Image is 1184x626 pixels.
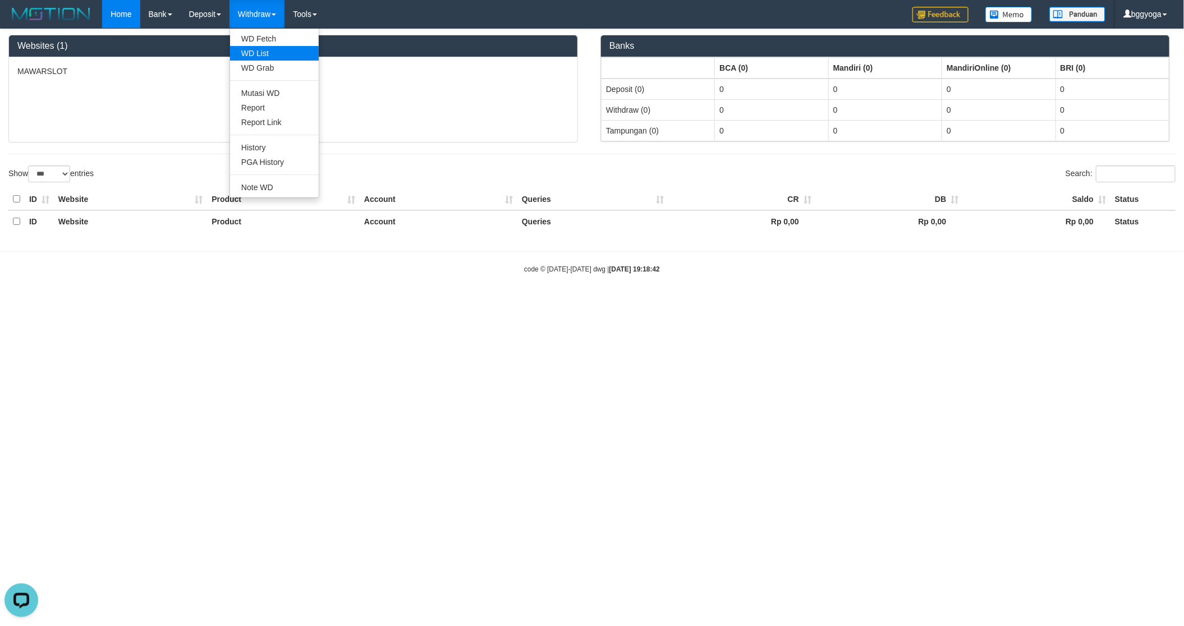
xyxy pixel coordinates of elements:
[668,210,816,232] th: Rp 0,00
[1055,57,1169,79] th: Group: activate to sort column ascending
[715,120,828,141] td: 0
[1066,165,1176,182] label: Search:
[54,188,207,210] th: Website
[17,66,569,77] p: MAWARSLOT
[4,4,38,38] button: Open LiveChat chat widget
[828,99,942,120] td: 0
[230,180,319,195] a: Note WD
[1055,99,1169,120] td: 0
[25,210,54,232] th: ID
[715,99,828,120] td: 0
[230,155,319,169] a: PGA History
[524,265,660,273] small: code © [DATE]-[DATE] dwg |
[609,265,660,273] strong: [DATE] 19:18:42
[715,57,828,79] th: Group: activate to sort column ascending
[828,120,942,141] td: 0
[602,57,715,79] th: Group: activate to sort column ascending
[942,120,1055,141] td: 0
[828,57,942,79] th: Group: activate to sort column ascending
[8,6,94,22] img: MOTION_logo.png
[230,31,319,46] a: WD Fetch
[230,86,319,100] a: Mutasi WD
[1110,188,1176,210] th: Status
[517,188,668,210] th: Queries
[816,188,963,210] th: DB
[602,79,715,100] td: Deposit (0)
[230,100,319,115] a: Report
[1110,210,1176,232] th: Status
[54,210,207,232] th: Website
[816,210,963,232] th: Rp 0,00
[230,115,319,130] a: Report Link
[602,120,715,141] td: Tampungan (0)
[715,79,828,100] td: 0
[360,188,517,210] th: Account
[207,188,360,210] th: Product
[230,140,319,155] a: History
[963,210,1110,232] th: Rp 0,00
[668,188,816,210] th: CR
[230,46,319,61] a: WD List
[230,61,319,75] a: WD Grab
[360,210,517,232] th: Account
[602,99,715,120] td: Withdraw (0)
[207,210,360,232] th: Product
[28,165,70,182] select: Showentries
[8,165,94,182] label: Show entries
[517,210,668,232] th: Queries
[1055,79,1169,100] td: 0
[942,57,1055,79] th: Group: activate to sort column ascending
[912,7,969,22] img: Feedback.jpg
[1055,120,1169,141] td: 0
[985,7,1032,22] img: Button%20Memo.svg
[25,188,54,210] th: ID
[17,41,569,51] h3: Websites (1)
[963,188,1110,210] th: Saldo
[609,41,1161,51] h3: Banks
[1049,7,1105,22] img: panduan.png
[1096,165,1176,182] input: Search:
[828,79,942,100] td: 0
[942,99,1055,120] td: 0
[942,79,1055,100] td: 0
